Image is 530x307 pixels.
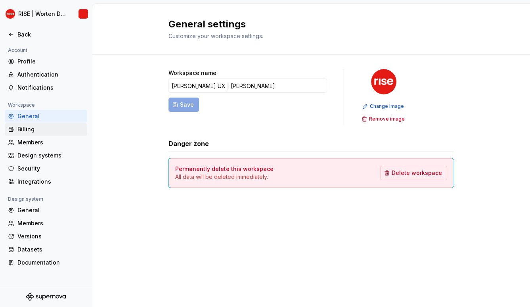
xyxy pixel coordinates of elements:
div: Account [5,46,31,55]
h2: General settings [168,18,444,31]
a: Integrations [5,175,87,188]
button: Remove image [359,113,408,125]
p: All data will be deleted immediately. [175,173,274,181]
div: Design systems [17,152,84,159]
div: Members [17,138,84,146]
span: Delete workspace [392,169,442,177]
a: General [5,204,87,217]
div: Design system [5,194,46,204]
a: General [5,110,87,123]
img: 9903b928-d555-49e9-94f8-da6655ab210d.png [6,9,15,19]
a: Members [5,217,87,230]
label: Workspace name [168,69,216,77]
div: General [17,112,84,120]
a: Billing [5,123,87,136]
div: Versions [17,232,84,240]
div: General [17,206,84,214]
span: Customize your workspace settings. [168,33,263,39]
div: Security [17,165,84,173]
a: Profile [5,55,87,68]
span: Remove image [369,116,405,122]
img: 9903b928-d555-49e9-94f8-da6655ab210d.png [371,69,396,94]
div: Workspace [5,100,38,110]
a: Design systems [5,149,87,162]
a: Notifications [5,81,87,94]
h4: Permanently delete this workspace [175,165,274,173]
a: Datasets [5,243,87,256]
a: Authentication [5,68,87,81]
div: Notifications [17,84,84,92]
div: Back [17,31,84,38]
a: Versions [5,230,87,243]
div: Documentation [17,259,84,267]
div: RISE | Worten Design System [18,10,69,18]
span: Change image [370,103,404,109]
div: Billing [17,125,84,133]
svg: Supernova Logo [26,293,66,301]
div: Profile [17,58,84,65]
button: Change image [360,101,408,112]
div: Members [17,219,84,227]
div: Integrations [17,178,84,186]
a: Members [5,136,87,149]
div: Datasets [17,246,84,253]
img: RISE | Worten Design System [78,9,88,19]
button: RISE | Worten Design SystemRISE | Worten Design System [2,5,90,23]
button: Delete workspace [380,166,447,180]
a: Security [5,162,87,175]
div: Authentication [17,71,84,79]
a: Documentation [5,256,87,269]
h3: Danger zone [168,139,209,148]
a: Back [5,28,87,41]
